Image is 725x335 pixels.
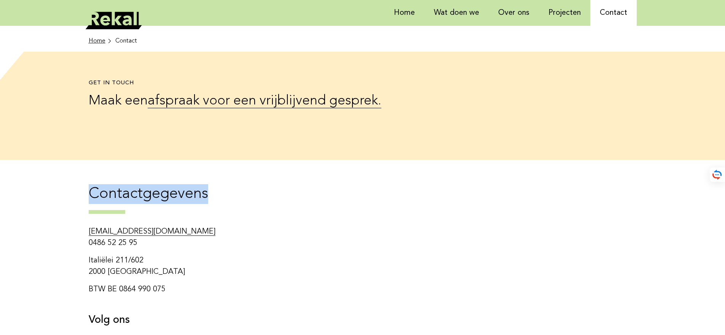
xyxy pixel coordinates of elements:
h3: Volg ons [89,313,410,327]
p: 0486 52 25 95 [89,226,410,249]
p: Maak een [89,91,400,111]
li: Contact [115,36,137,46]
a: Home [89,36,112,46]
h2: Contactgegevens [89,184,637,214]
p: Italiëlei 211/602 2000 [GEOGRAPHIC_DATA] [89,255,410,278]
h1: Get in touch [89,80,400,87]
a: afspraak voor een vrijblijvend gesprek. [148,94,381,108]
a: [EMAIL_ADDRESS][DOMAIN_NAME] [89,228,215,236]
p: BTW BE 0864 990 075 [89,284,410,295]
span: Home [89,36,105,46]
